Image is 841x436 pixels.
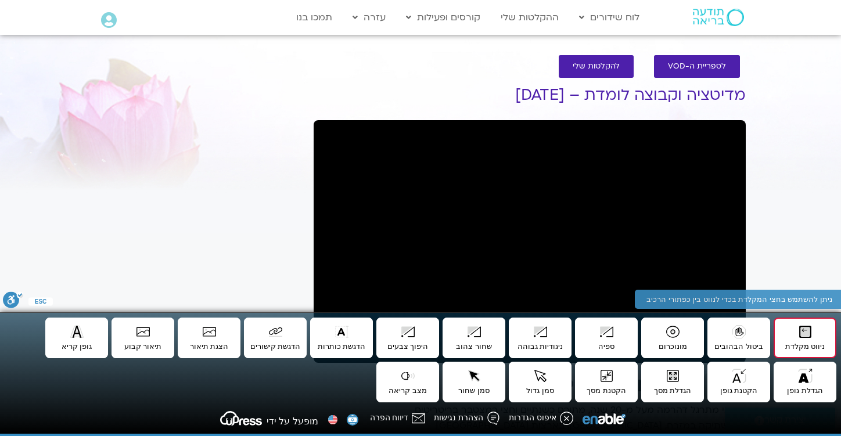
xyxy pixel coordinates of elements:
a: עזרה [347,6,391,28]
button: ספיה [575,318,638,358]
a: תמכו בנו [290,6,338,28]
button: גופן קריא [45,318,108,358]
a: קורסים ופעילות [400,6,486,28]
button: סמן גדול [509,362,572,402]
button: ביטול הבהובים [707,318,770,358]
button: סמן שחור [443,362,505,402]
button: הדגשת קישורים [244,318,307,358]
button: סרגל נגישות [3,291,23,313]
button: הגדלת גופן [774,362,836,402]
button: הצהרת נגישות [433,410,502,430]
span: להקלטות שלי [573,62,620,71]
button: היפוך צבעים [376,318,439,358]
span: לספריית ה-VOD [668,62,726,71]
button: תיאור קבוע [112,318,174,358]
span: איפוס הגדרות [509,413,559,422]
svg: uPress [220,411,262,426]
a: לוח שידורים [573,6,645,28]
button: הדגשת כותרות [310,318,373,358]
span: דיווח הפרה [370,413,412,422]
button: מצב קריאה [376,362,439,402]
button: שחור צהוב [443,318,505,358]
button: הקטנת מסך [575,362,638,402]
span: הצהרת נגישות [434,413,486,422]
img: תודעה בריאה [693,9,744,26]
button: ניגודיות גבוהה [509,318,572,358]
a: להקלטות שלי [559,55,634,78]
button: הקטנת גופן [707,362,770,402]
iframe: מדיטציה וקבוצה לומדת עם דקל קנטי - 1.9.25 [314,120,746,363]
button: איפוס הגדרות [508,410,575,430]
a: ההקלטות שלי [495,6,565,28]
h1: מדיטציה וקבוצה לומדת – [DATE] [314,87,746,104]
a: לספריית ה-VOD [654,55,740,78]
button: דיווח הפרה [369,410,427,430]
a: מופעל על ידי [214,415,319,427]
button: הצגת תיאור [178,318,240,358]
button: הגדלת מסך [641,362,704,402]
button: מונוכרום [641,318,704,358]
a: Enable Website [581,417,627,430]
button: ניווט מקלדת [774,318,836,358]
